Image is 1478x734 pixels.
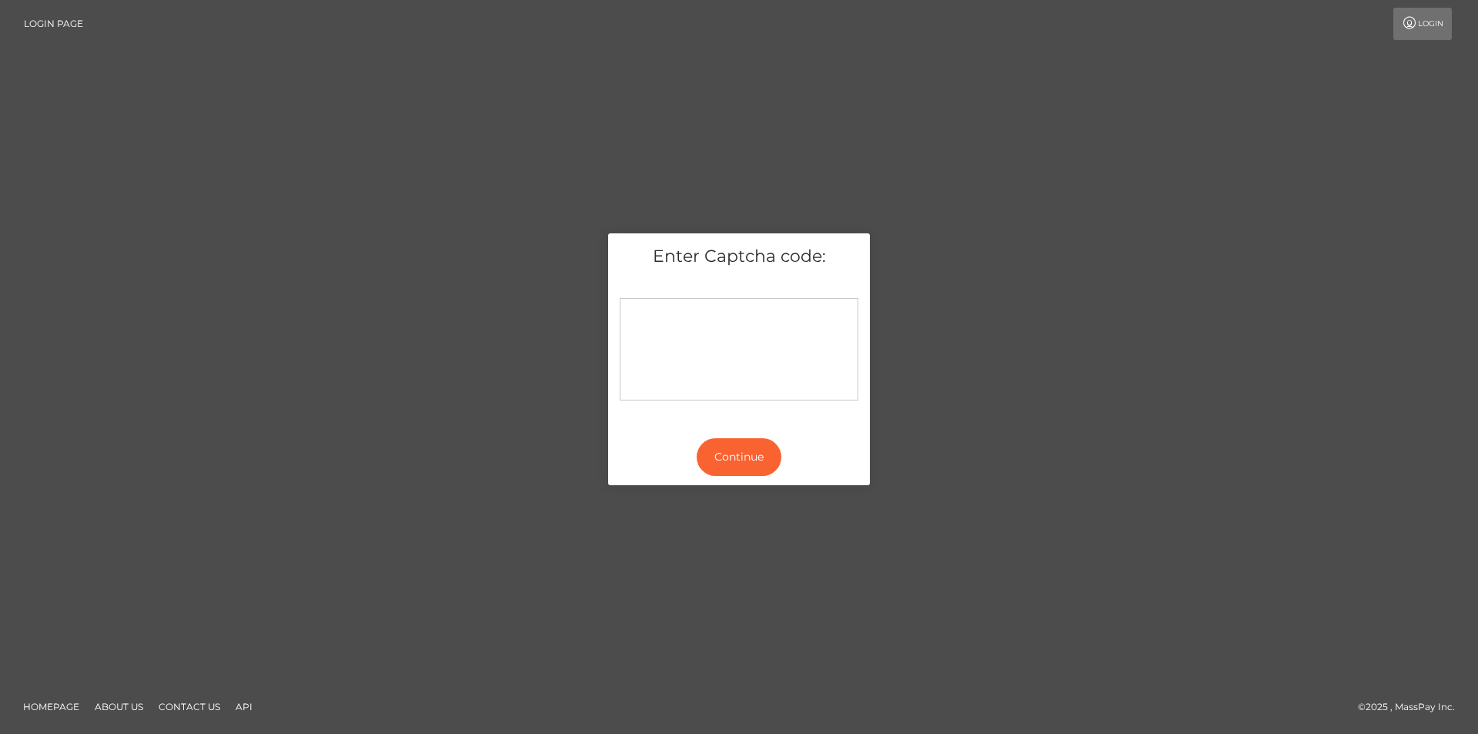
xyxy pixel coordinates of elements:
div: Captcha widget loading... [620,298,858,401]
a: Login [1393,8,1452,40]
a: Homepage [17,695,85,719]
h5: Enter Captcha code: [620,245,858,269]
a: API [229,695,259,719]
button: Continue [697,438,781,476]
div: © 2025 , MassPay Inc. [1358,699,1466,716]
a: Login Page [24,8,83,40]
a: About Us [89,695,149,719]
a: Contact Us [152,695,226,719]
